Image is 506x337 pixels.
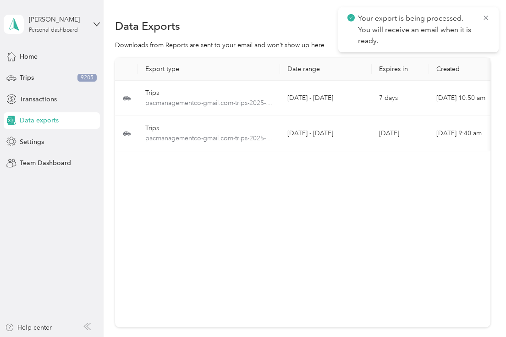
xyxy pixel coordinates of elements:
th: Expires in [372,58,429,81]
span: 9205 [77,74,97,82]
p: Your export is being processed. You will receive an email when it is ready. [358,13,475,47]
span: Team Dashboard [20,158,71,168]
span: Settings [20,137,44,147]
span: Transactions [20,94,57,104]
span: pacmanagementco-gmail.com-trips-2025-08-15-2025-08-21.xlsx [145,133,273,144]
div: Trips [145,88,273,98]
button: Help center [5,323,52,332]
td: [DATE] [372,116,429,151]
div: [PERSON_NAME] [29,15,86,24]
th: Date range [280,58,372,81]
span: Home [20,52,38,61]
div: Trips [145,123,273,133]
div: Personal dashboard [29,28,78,33]
span: Trips [20,73,34,83]
td: [DATE] - [DATE] [280,81,372,116]
td: [DATE] - [DATE] [280,116,372,151]
iframe: Everlance-gr Chat Button Frame [455,286,506,337]
th: Export type [138,58,280,81]
h1: Data Exports [115,21,180,31]
span: Data exports [20,116,59,125]
span: pacmanagementco-gmail.com-trips-2025-08-22-2025-08-28.xlsx [145,98,273,108]
td: 7 days [372,81,429,116]
div: Downloads from Reports are sent to your email and won’t show up here. [115,40,490,50]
